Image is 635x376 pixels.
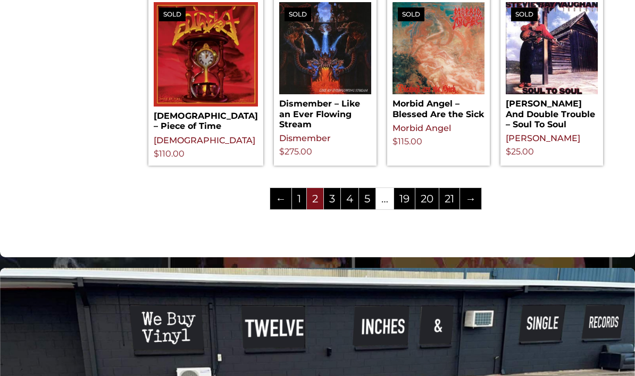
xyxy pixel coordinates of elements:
[324,188,340,209] a: Page 3
[154,149,185,159] bdi: 110.00
[154,2,258,107] img: Atheist – Piece of Time
[285,7,311,21] span: Sold
[307,188,323,209] span: Page 2
[506,146,511,157] span: $
[154,107,258,131] h2: [DEMOGRAPHIC_DATA] – Piece of Time
[159,7,186,21] span: Sold
[439,188,459,209] a: Page 21
[506,2,598,94] img: Stevie Ray Vaughan And Double Trouble – Soul To Soul
[460,188,481,209] a: →
[506,133,580,143] a: [PERSON_NAME]
[392,136,422,146] bdi: 115.00
[279,2,371,129] a: SoldDismember – Like an Ever Flowing Stream
[398,7,424,21] span: Sold
[154,2,258,131] a: Sold[DEMOGRAPHIC_DATA] – Piece of Time
[392,94,484,119] h2: Morbid Angel – Blessed Are the Sick
[392,2,484,94] img: Morbid Angel – Blessed Are the Sick
[506,2,598,129] a: Sold[PERSON_NAME] And Double Trouble – Soul To Soul
[506,146,534,157] bdi: 25.00
[279,133,331,143] a: Dismember
[279,146,285,157] span: $
[394,188,415,209] a: Page 19
[148,187,603,215] nav: Product Pagination
[511,7,538,21] span: Sold
[392,123,451,133] a: Morbid Angel
[506,94,598,129] h2: [PERSON_NAME] And Double Trouble – Soul To Soul
[392,2,484,119] a: SoldMorbid Angel – Blessed Are the Sick
[292,188,306,209] a: Page 1
[341,188,358,209] a: Page 4
[376,188,394,209] span: …
[154,149,159,159] span: $
[270,188,291,209] a: ←
[359,188,375,209] a: Page 5
[279,2,371,94] img: Dismember – Like an Ever Flowing Stream
[279,94,371,129] h2: Dismember – Like an Ever Flowing Stream
[154,135,255,145] a: [DEMOGRAPHIC_DATA]
[415,188,439,209] a: Page 20
[279,146,312,157] bdi: 275.00
[392,136,398,146] span: $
